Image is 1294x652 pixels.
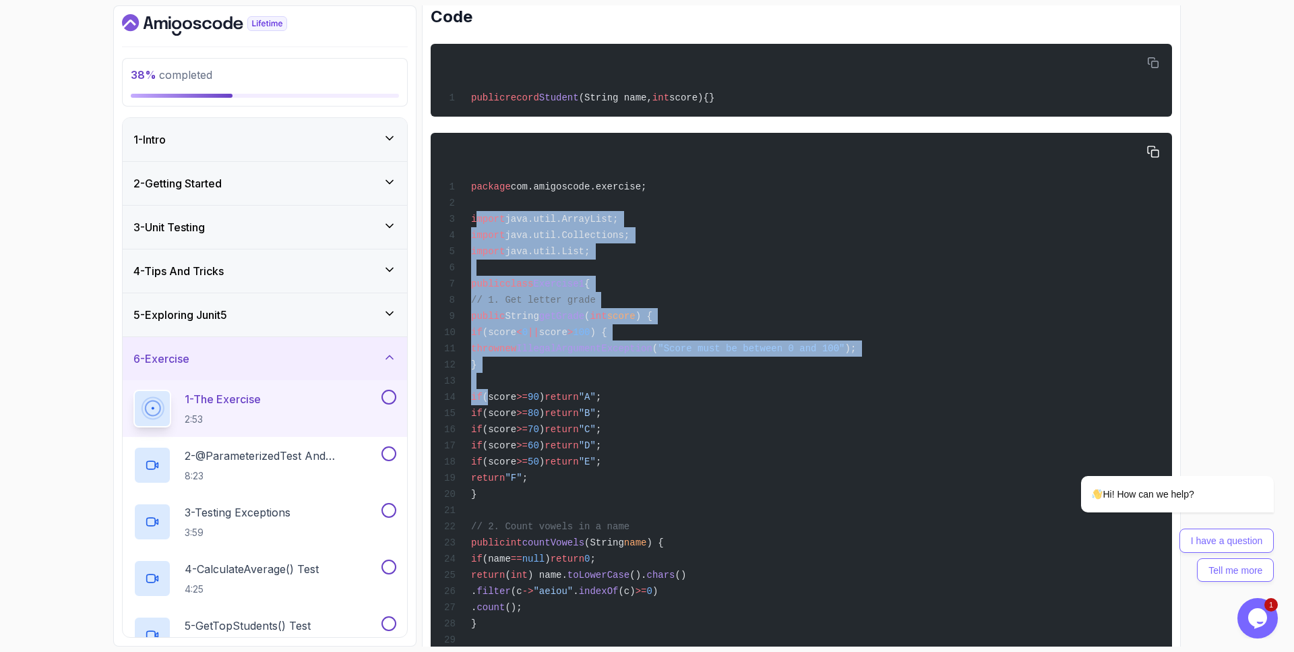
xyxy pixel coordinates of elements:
span: () [675,570,687,581]
span: if [471,456,483,467]
span: score){} [669,92,714,103]
span: new [499,343,516,354]
span: name [624,537,647,548]
span: import [471,214,505,225]
span: 0 [647,586,652,597]
span: int [511,570,528,581]
h3: 3 - Unit Testing [133,219,205,235]
span: ) [652,586,658,597]
span: return [545,456,578,467]
span: "A" [579,392,596,403]
span: throw [471,343,499,354]
span: public [471,278,505,289]
span: // 2. Count vowels in a name [471,521,629,532]
span: toLowerCase [567,570,629,581]
span: ) { [636,311,652,322]
span: 60 [528,440,539,451]
span: String [505,311,538,322]
span: 90 [528,392,539,403]
span: ; [596,392,601,403]
span: java.util.List; [505,246,590,257]
span: ; [596,408,601,419]
span: ); [845,343,857,354]
span: ) [545,554,550,564]
span: record [505,92,538,103]
span: ; [596,424,601,435]
span: ) [539,424,545,435]
span: if [471,554,483,564]
span: (score [483,408,516,419]
span: ( [584,311,590,322]
iframe: chat widget [1237,598,1281,639]
span: return [545,392,578,403]
span: 70 [528,424,539,435]
span: public [471,311,505,322]
span: "aeiou" [533,586,573,597]
span: import [471,246,505,257]
span: count [476,602,505,613]
span: (score [483,392,516,403]
h3: 6 - Exercise [133,351,189,367]
span: "B" [579,408,596,419]
span: java.util.ArrayList; [505,214,618,225]
span: (c) [618,586,635,597]
span: >= [516,440,528,451]
span: return [545,440,578,451]
span: ; [522,473,528,483]
span: int [652,92,669,103]
span: return [545,424,578,435]
span: < [516,327,522,338]
button: 1-The Exercise2:53 [133,390,396,427]
button: 3-Testing Exceptions3:59 [133,503,396,541]
span: >= [636,586,647,597]
span: countVowels [522,537,584,548]
span: return [471,570,505,581]
span: null [522,554,545,564]
span: } [471,618,476,629]
span: getGrade [539,311,584,322]
h3: 2 - Getting Started [133,175,222,191]
span: // 1. Get letter grade [471,295,596,305]
span: ) [539,408,545,419]
span: "Score must be between 0 and 100" [658,343,844,354]
span: public [471,92,505,103]
span: filter [476,586,510,597]
span: ; [596,456,601,467]
span: ) [539,440,545,451]
span: (score [483,456,516,467]
span: public [471,537,505,548]
span: "E" [579,456,596,467]
h3: 5 - Exploring Junit5 [133,307,227,323]
span: if [471,424,483,435]
span: (c [511,586,522,597]
iframe: chat widget [1038,311,1281,591]
p: 5 - getTopStudents() Test [185,618,311,634]
span: (String name, [579,92,652,103]
span: . [471,602,476,613]
span: } [471,359,476,370]
span: (String [584,537,624,548]
span: { [584,278,590,289]
span: 80 [528,408,539,419]
span: >= [516,424,528,435]
span: ) name. [528,570,567,581]
span: IllegalArgumentException [516,343,652,354]
p: 1 - The Exercise [185,391,261,407]
span: 100 [573,327,590,338]
span: if [471,392,483,403]
span: return [545,408,578,419]
span: } [471,489,476,500]
button: 5-Exploring Junit5 [123,293,407,336]
span: completed [131,68,212,82]
span: java.util.Collections; [505,230,629,241]
span: "D" [579,440,596,451]
span: return [551,554,584,564]
span: "F" [505,473,522,483]
button: 2-@ParameterizedTest and @CsvSource8:23 [133,446,396,484]
span: ( [652,343,658,354]
span: ; [590,554,595,564]
span: score [607,311,636,322]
